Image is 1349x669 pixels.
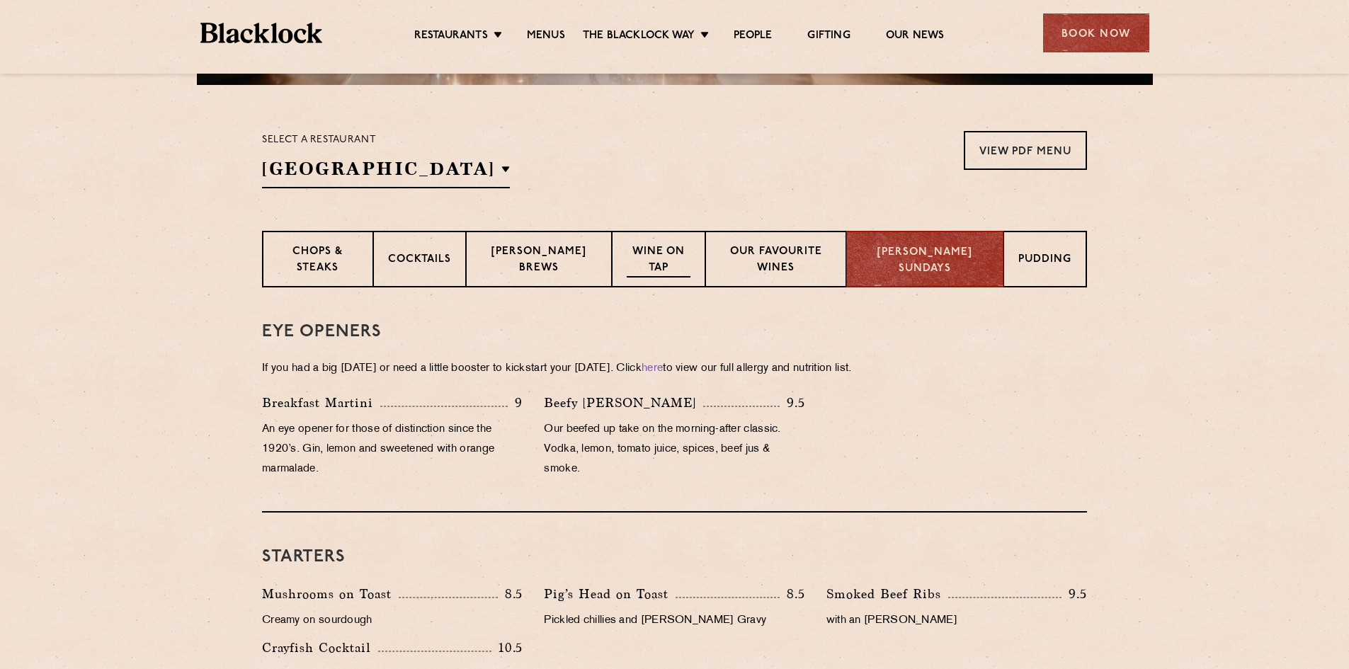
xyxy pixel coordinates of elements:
p: [PERSON_NAME] Brews [481,244,597,278]
a: Gifting [807,29,850,45]
a: here [642,363,663,374]
h3: Starters [262,548,1087,566]
a: Our News [886,29,945,45]
a: Restaurants [414,29,488,45]
div: Book Now [1043,13,1149,52]
p: Smoked Beef Ribs [826,584,948,604]
a: The Blacklock Way [583,29,695,45]
p: Crayfish Cocktail [262,638,378,658]
p: with an [PERSON_NAME] [826,611,1087,631]
p: Our beefed up take on the morning-after classic. Vodka, lemon, tomato juice, spices, beef jus & s... [544,420,804,479]
p: Our favourite wines [720,244,832,278]
p: Pickled chillies and [PERSON_NAME] Gravy [544,611,804,631]
p: 9.5 [780,394,805,412]
p: Creamy on sourdough [262,611,523,631]
p: Beefy [PERSON_NAME] [544,393,703,413]
p: Chops & Steaks [278,244,358,278]
a: View PDF Menu [964,131,1087,170]
p: Mushrooms on Toast [262,584,399,604]
img: BL_Textured_Logo-footer-cropped.svg [200,23,323,43]
p: Breakfast Martini [262,393,380,413]
p: Pudding [1018,252,1071,270]
p: 9.5 [1061,585,1087,603]
a: People [734,29,772,45]
p: Select a restaurant [262,131,510,149]
p: Cocktails [388,252,451,270]
p: 8.5 [780,585,805,603]
p: Pig’s Head on Toast [544,584,676,604]
p: [PERSON_NAME] Sundays [861,245,989,277]
a: Menus [527,29,565,45]
h2: [GEOGRAPHIC_DATA] [262,156,510,188]
p: If you had a big [DATE] or need a little booster to kickstart your [DATE]. Click to view our full... [262,359,1087,379]
p: An eye opener for those of distinction since the 1920’s. Gin, lemon and sweetened with orange mar... [262,420,523,479]
p: 9 [508,394,523,412]
p: 8.5 [498,585,523,603]
p: 10.5 [491,639,523,657]
p: Wine on Tap [627,244,690,278]
h3: Eye openers [262,323,1087,341]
